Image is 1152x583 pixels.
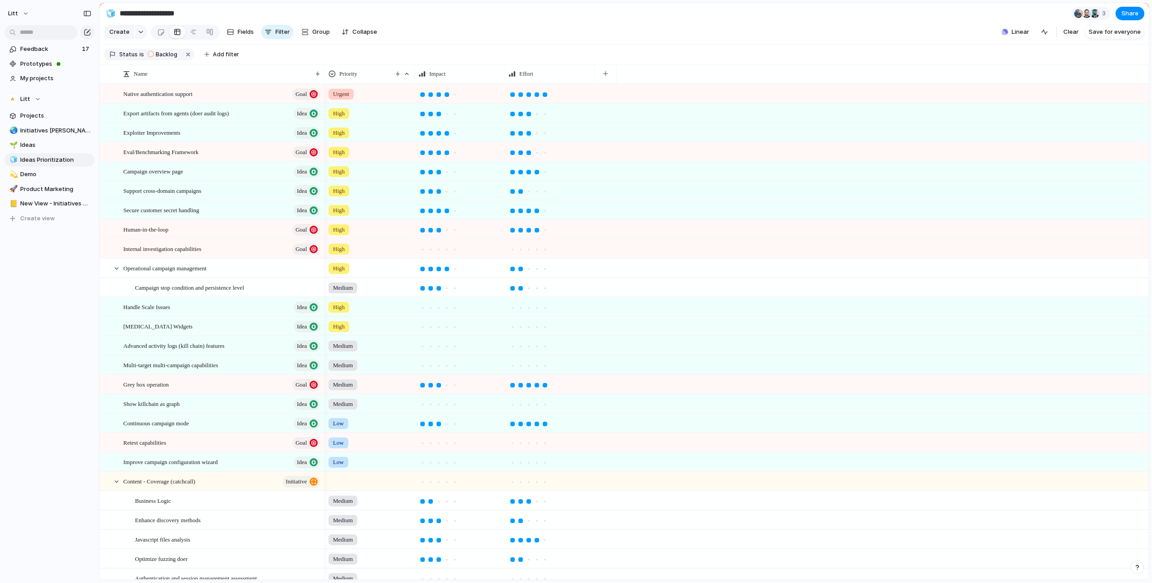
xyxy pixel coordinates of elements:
span: Idea [297,107,307,120]
button: Collapse [338,25,381,39]
button: Idea [294,321,320,332]
a: Projects [4,109,94,123]
div: 💫 [9,169,16,180]
span: Business Logic [135,495,171,506]
div: 🧊 [9,155,16,165]
span: Javascript files analysis [135,534,190,544]
span: Continuous campaign mode [123,418,189,428]
button: Goal [292,437,320,449]
div: 🌱 [9,140,16,150]
span: Idea [297,340,307,352]
span: Clear [1063,27,1079,36]
span: Grey box operation [123,379,169,389]
span: Idea [297,456,307,469]
button: 💫 [8,170,17,179]
span: Idea [297,127,307,139]
span: My projects [20,74,91,83]
button: Idea [294,185,320,197]
div: 🚀 [9,184,16,194]
button: Save for everyone [1085,25,1144,39]
span: Create [109,27,130,36]
span: Idea [297,185,307,197]
span: High [333,167,345,176]
span: Multi-target multi-campaign capabilities [123,360,218,370]
button: Add filter [199,48,244,61]
button: Litt [4,6,34,21]
span: New View - Initiatives and Goals [20,199,91,208]
span: Add filter [213,50,239,59]
span: Operational campaign management [123,263,207,273]
button: Idea [294,398,320,410]
span: Litt [8,9,18,18]
span: 3 [1102,9,1108,18]
a: 🧊Ideas Prioritization [4,153,94,167]
span: Feedback [20,45,79,54]
span: High [333,128,345,137]
span: Priority [339,69,357,78]
span: is [139,50,144,59]
a: My projects [4,72,94,85]
button: Goal [292,224,320,236]
span: Export artifacts from agents (doer audit logs) [123,108,229,118]
button: 🧊 [8,155,17,164]
span: Linear [1012,27,1029,36]
span: Ideas [20,141,91,150]
div: 💫Demo [4,168,94,181]
span: Internal investigation capabilities [123,243,201,254]
span: Product Marketing [20,185,91,194]
span: Content - Coverage (catchcall) [123,476,195,486]
button: Litt [4,92,94,106]
button: Goal [292,379,320,391]
span: Group [312,27,330,36]
span: Eval/Benchmarking Framework [123,146,198,157]
span: Urgent [333,90,349,99]
span: High [333,187,345,196]
span: High [333,109,345,118]
button: Idea [294,340,320,352]
span: Filter [275,27,290,36]
span: Goal [296,223,307,236]
span: Medium [333,496,353,506]
span: Secure customer secret handling [123,205,199,215]
button: Create [104,25,134,39]
div: 📒 [9,199,16,209]
span: Initiatives [PERSON_NAME] [20,126,91,135]
span: Goal [296,437,307,449]
button: Goal [292,88,320,100]
button: Idea [294,301,320,313]
div: 🌏 [9,125,16,136]
button: is [138,50,146,59]
span: Save for everyone [1089,27,1141,36]
a: Prototypes [4,57,94,71]
span: Low [333,458,344,467]
span: Native authentication support [123,88,193,99]
button: Goal [292,243,320,255]
span: Idea [297,301,307,314]
span: initiative [286,475,307,488]
span: Enhance discovery methods [135,515,201,525]
span: Projects [20,111,91,120]
button: Linear [998,25,1033,39]
span: Human-in-the-loop [123,224,168,234]
span: Effort [519,69,533,78]
button: 🧊 [103,6,118,21]
span: Support cross-domain campaigns [123,185,201,196]
span: Low [333,438,344,447]
span: [MEDICAL_DATA] Widgets [123,321,193,331]
span: Goal [296,88,307,100]
button: Clear [1060,25,1082,39]
span: Backlog [156,50,177,59]
span: High [333,303,345,312]
button: 🚀 [8,185,17,194]
span: Impact [429,69,445,78]
span: Campaign overview page [123,166,183,176]
a: 📒New View - Initiatives and Goals [4,197,94,210]
button: Share [1116,7,1144,20]
button: Filter [261,25,293,39]
button: Idea [294,166,320,178]
span: Idea [297,359,307,372]
span: High [333,245,345,254]
span: Medium [333,574,353,583]
a: 🌱Ideas [4,138,94,152]
button: Idea [294,418,320,429]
